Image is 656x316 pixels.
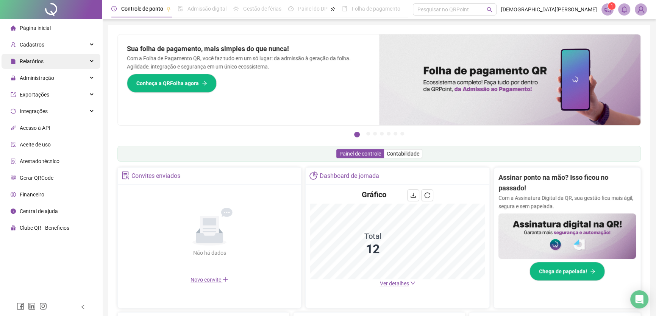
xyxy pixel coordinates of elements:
[20,142,51,148] span: Aceite de uso
[635,4,647,15] img: 46551
[20,208,58,214] span: Central de ajuda
[498,213,636,259] img: banner%2F02c71560-61a6-44d4-94b9-c8ab97240462.png
[529,262,605,281] button: Chega de papelada!
[630,290,648,308] div: Open Intercom Messenger
[320,170,379,182] div: Dashboard de jornada
[487,7,492,12] span: search
[331,7,335,11] span: pushpin
[379,34,640,125] img: banner%2F8d14a306-6205-4263-8e5b-06e9a85ad873.png
[136,79,199,87] span: Conheça a QRFolha agora
[127,44,370,54] h2: Sua folha de pagamento, mais simples do que nunca!
[243,6,281,12] span: Gestão de férias
[127,54,370,71] p: Com a Folha de Pagamento QR, você faz tudo em um só lugar: da admissão à geração da folha. Agilid...
[498,172,636,194] h2: Assinar ponto na mão? Isso ficou no passado!
[608,2,615,10] sup: 1
[387,132,390,135] button: 5
[604,6,611,13] span: notification
[11,25,16,31] span: home
[410,192,416,198] span: download
[11,175,16,181] span: qrcode
[498,194,636,210] p: Com a Assinatura Digital da QR, sua gestão fica mais ágil, segura e sem papelada.
[621,6,628,13] span: bell
[191,277,228,283] span: Novo convite
[20,158,59,164] span: Atestado técnico
[11,142,16,147] span: audit
[121,6,163,12] span: Controle de ponto
[288,6,294,11] span: dashboard
[11,209,16,214] span: info-circle
[122,171,130,179] span: solution
[611,3,613,9] span: 1
[11,109,16,114] span: sync
[187,6,226,12] span: Admissão digital
[424,192,430,198] span: reload
[20,75,54,81] span: Administração
[222,276,228,282] span: plus
[20,125,50,131] span: Acesso à API
[501,5,597,14] span: [DEMOGRAPHIC_DATA][PERSON_NAME]
[352,6,400,12] span: Folha de pagamento
[131,170,180,182] div: Convites enviados
[539,267,587,276] span: Chega de papelada!
[20,175,53,181] span: Gerar QRCode
[387,151,419,157] span: Contabilidade
[362,189,386,200] h4: Gráfico
[39,302,47,310] span: instagram
[80,304,86,310] span: left
[380,280,409,286] span: Ver detalhes
[20,25,51,31] span: Página inicial
[111,6,117,11] span: clock-circle
[373,132,377,135] button: 3
[366,132,370,135] button: 2
[166,7,171,11] span: pushpin
[11,159,16,164] span: solution
[20,225,69,231] span: Clube QR - Beneficios
[178,6,183,11] span: file-done
[309,171,317,179] span: pie-chart
[380,280,415,286] a: Ver detalhes down
[380,132,384,135] button: 4
[11,42,16,47] span: user-add
[20,108,48,114] span: Integrações
[11,125,16,131] span: api
[298,6,328,12] span: Painel do DP
[202,81,207,86] span: arrow-right
[400,132,404,135] button: 7
[233,6,239,11] span: sun
[175,249,244,257] div: Não há dados
[28,302,36,310] span: linkedin
[339,151,381,157] span: Painel de controle
[20,92,49,98] span: Exportações
[20,191,44,198] span: Financeiro
[127,74,217,93] button: Conheça a QRFolha agora
[20,42,44,48] span: Cadastros
[410,280,415,286] span: down
[20,58,44,64] span: Relatórios
[11,92,16,97] span: export
[394,132,397,135] button: 6
[354,132,360,137] button: 1
[17,302,24,310] span: facebook
[590,269,595,274] span: arrow-right
[11,59,16,64] span: file
[11,225,16,230] span: gift
[11,192,16,197] span: dollar
[11,75,16,81] span: lock
[342,6,347,11] span: book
